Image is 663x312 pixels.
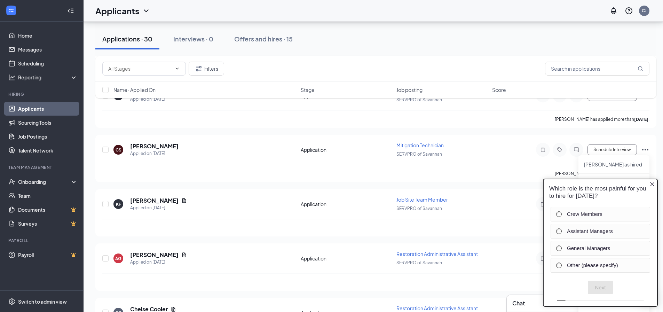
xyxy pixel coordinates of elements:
[8,178,15,185] svg: UserCheck
[116,201,121,207] div: KF
[18,130,78,143] a: Job Postings
[555,171,649,177] p: [PERSON_NAME] has applied more than .
[142,7,150,15] svg: ChevronDown
[396,142,444,148] span: Mitigation Technician
[587,144,637,155] button: Schedule Interview
[18,248,78,262] a: PayrollCrown
[396,206,442,211] span: SERVPRO of Savannah
[555,116,649,122] p: [PERSON_NAME] has applied more than .
[609,7,618,15] svg: Notifications
[18,178,72,185] div: Onboarding
[396,86,423,93] span: Job posting
[18,203,78,217] a: DocumentsCrown
[539,147,547,153] svg: Note
[396,260,442,265] span: SERVPRO of Savannah
[641,146,649,154] svg: Ellipses
[18,56,78,70] a: Scheduling
[102,34,152,43] div: Applications · 30
[130,251,179,259] h5: [PERSON_NAME]
[67,7,74,14] svg: Collapse
[234,34,293,43] div: Offers and hires · 15
[18,116,78,130] a: Sourcing Tools
[301,201,392,208] div: Application
[18,298,67,305] div: Switch to admin view
[18,189,78,203] a: Team
[301,255,392,262] div: Application
[642,8,647,14] div: CJ
[396,196,448,203] span: Job Site Team Member
[18,217,78,231] a: SurveysCrown
[18,74,78,81] div: Reporting
[8,298,15,305] svg: Settings
[625,7,633,15] svg: QuestionInfo
[8,237,76,243] div: Payroll
[181,252,187,258] svg: Document
[634,117,648,122] b: [DATE]
[301,86,315,93] span: Stage
[545,62,649,76] input: Search in applications
[116,147,121,153] div: CS
[18,29,78,42] a: Home
[492,86,506,93] span: Score
[18,102,78,116] a: Applicants
[130,142,179,150] h5: [PERSON_NAME]
[174,66,180,71] svg: ChevronDown
[130,197,179,204] h5: [PERSON_NAME]
[113,86,156,93] span: Name · Applied On
[195,64,203,73] svg: Filter
[301,146,392,153] div: Application
[130,150,179,157] div: Applied on [DATE]
[396,251,478,257] span: Restoration Administrative Assistant
[538,173,663,312] iframe: Sprig User Feedback Dialog
[171,306,176,312] svg: Document
[512,299,525,307] h3: Chat
[555,147,564,153] svg: Tag
[173,34,213,43] div: Interviews · 0
[181,198,187,203] svg: Document
[638,66,643,71] svg: MagnifyingGlass
[396,305,478,311] span: Restoration Administrative Assistant
[108,65,172,72] input: All Stages
[115,256,121,262] div: AG
[130,204,187,211] div: Applied on [DATE]
[8,164,76,170] div: Team Management
[189,62,224,76] button: Filter Filters
[130,259,187,266] div: Applied on [DATE]
[8,74,15,81] svg: Analysis
[572,147,581,153] svg: ChatInactive
[18,143,78,157] a: Talent Network
[18,42,78,56] a: Messages
[396,151,442,157] span: SERVPRO of Savannah
[8,7,15,14] svg: WorkstreamLogo
[95,5,139,17] h1: Applicants
[8,91,76,97] div: Hiring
